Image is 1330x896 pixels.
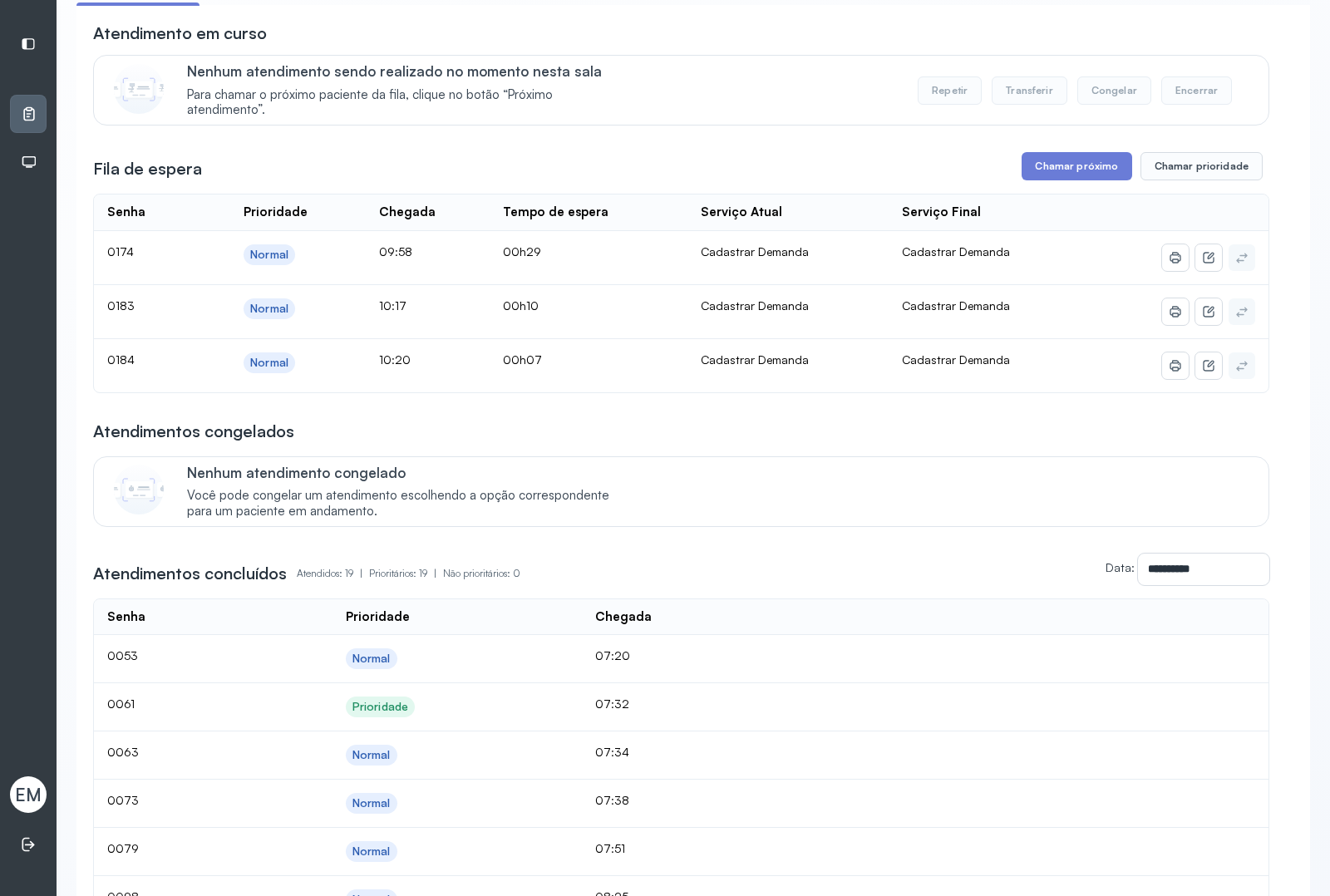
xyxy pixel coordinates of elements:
div: Cadastrar Demanda [701,298,875,313]
span: 0073 [107,793,139,807]
span: 07:32 [595,697,629,711]
div: Chegada [595,609,652,625]
p: Nenhum atendimento sendo realizado no momento nesta sala [187,62,627,80]
p: Não prioritários: 0 [443,562,520,585]
span: Cadastrar Demanda [902,352,1010,367]
p: Atendidos: 19 [297,562,369,585]
button: Chamar prioridade [1140,152,1263,180]
p: Prioritários: 19 [369,562,443,585]
button: Congelar [1077,76,1151,105]
span: Cadastrar Demanda [902,298,1010,313]
div: Normal [352,652,391,666]
span: 09:58 [379,244,412,258]
button: Encerrar [1161,76,1232,105]
h3: Atendimento em curso [93,22,267,45]
h3: Atendimentos congelados [93,420,294,443]
img: Imagem de CalloutCard [114,64,164,114]
div: Prioridade [352,700,408,714]
div: Normal [250,302,288,316]
span: 0063 [107,745,139,759]
span: 07:20 [595,648,630,662]
span: 07:38 [595,793,629,807]
div: Senha [107,609,145,625]
div: Normal [250,248,288,262]
span: 10:20 [379,352,411,367]
span: 0174 [107,244,134,258]
span: 07:34 [595,745,629,759]
span: Cadastrar Demanda [902,244,1010,258]
div: Normal [352,796,391,810]
span: | [434,567,436,579]
p: Nenhum atendimento congelado [187,464,627,481]
span: 00h07 [503,352,542,367]
span: Você pode congelar um atendimento escolhendo a opção correspondente para um paciente em andamento. [187,488,627,519]
span: 00h10 [503,298,539,313]
div: Serviço Atual [701,204,782,220]
span: 00h29 [503,244,541,258]
label: Data: [1106,560,1135,574]
div: Normal [352,844,391,859]
span: | [360,567,362,579]
span: 0053 [107,648,138,662]
div: Prioridade [346,609,410,625]
h3: Atendimentos concluídos [93,562,287,585]
span: Para chamar o próximo paciente da fila, clique no botão “Próximo atendimento”. [187,87,627,119]
div: Prioridade [244,204,308,220]
div: Normal [352,748,391,762]
button: Repetir [918,76,982,105]
div: Serviço Final [902,204,981,220]
div: Chegada [379,204,436,220]
button: Transferir [992,76,1067,105]
span: 0184 [107,352,135,367]
h3: Fila de espera [93,157,202,180]
button: Chamar próximo [1022,152,1131,180]
span: 0183 [107,298,135,313]
img: Imagem de CalloutCard [114,465,164,514]
span: 07:51 [595,841,625,855]
div: Cadastrar Demanda [701,352,875,367]
div: Tempo de espera [503,204,608,220]
span: 10:17 [379,298,406,313]
span: EM [15,784,42,805]
div: Cadastrar Demanda [701,244,875,259]
span: 0079 [107,841,139,855]
div: Senha [107,204,145,220]
div: Normal [250,356,288,370]
span: 0061 [107,697,135,711]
